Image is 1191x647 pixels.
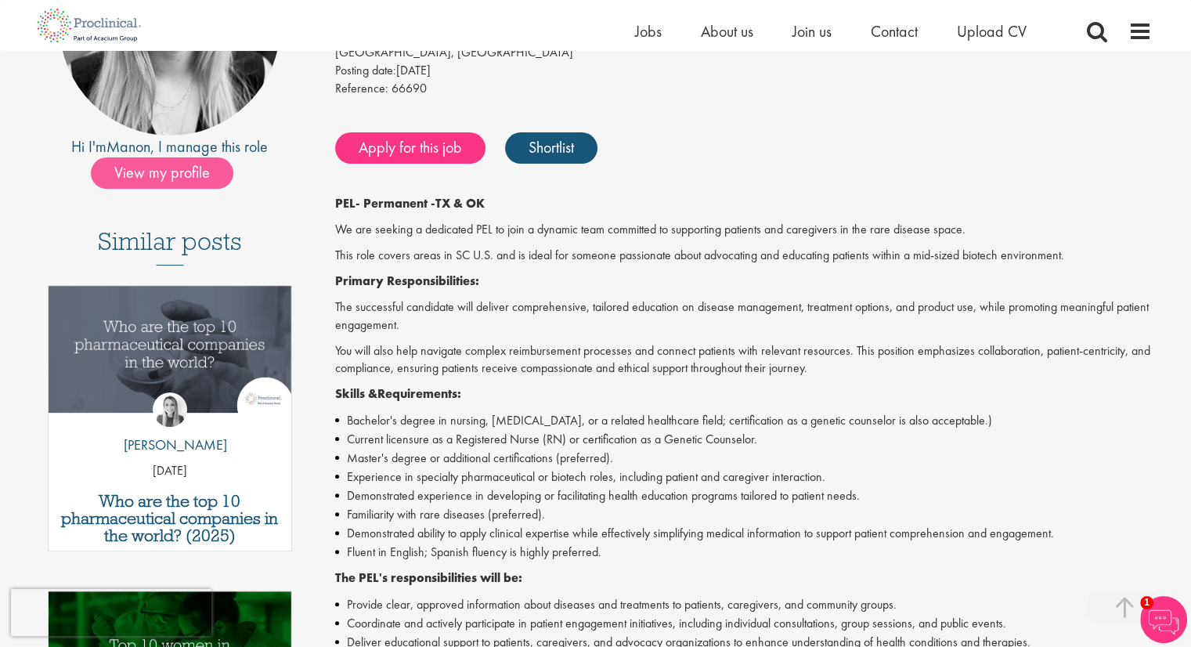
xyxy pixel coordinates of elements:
[1140,596,1153,609] span: 1
[335,486,1152,505] li: Demonstrated experience in developing or facilitating health education programs tailored to patie...
[335,411,1152,430] li: Bachelor's degree in nursing, [MEDICAL_DATA], or a related healthcare field; certification as a g...
[49,462,292,480] p: [DATE]
[335,44,1152,62] div: [GEOGRAPHIC_DATA], [GEOGRAPHIC_DATA]
[335,468,1152,486] li: Experience in specialty pharmaceutical or biotech roles, including patient and caregiver interact...
[871,21,918,42] a: Contact
[335,595,1152,614] li: Provide clear, approved information about diseases and treatments to patients, caregivers, and co...
[56,493,284,544] a: Who are the top 10 pharmaceutical companies in the world? (2025)
[505,132,597,164] a: Shortlist
[335,80,388,98] label: Reference:
[11,589,211,636] iframe: reCAPTCHA
[335,132,485,164] a: Apply for this job
[635,21,662,42] a: Jobs
[153,392,187,427] img: Hannah Burke
[792,21,832,42] a: Join us
[701,21,753,42] a: About us
[335,62,1152,80] div: [DATE]
[91,157,233,189] span: View my profile
[335,342,1152,378] p: You will also help navigate complex reimbursement processes and connect patients with relevant re...
[335,543,1152,562] li: Fluent in English; Spanish fluency is highly preferred.
[335,62,396,78] span: Posting date:
[335,273,479,289] strong: Primary Responsibilities:
[106,136,150,157] a: Manon
[335,195,355,211] strong: PEL
[335,505,1152,524] li: Familiarity with rare diseases (preferred).
[335,298,1152,334] p: The successful candidate will deliver comprehensive, tailored education on disease management, tr...
[335,524,1152,543] li: Demonstrated ability to apply clinical expertise while effectively simplifying medical informatio...
[355,195,435,211] strong: - Permanent -
[335,614,1152,633] li: Coordinate and actively participate in patient engagement initiatives, including individual consu...
[377,385,461,402] strong: Requirements:
[91,161,249,181] a: View my profile
[435,195,485,211] strong: TX & OK
[112,392,227,463] a: Hannah Burke [PERSON_NAME]
[957,21,1027,42] a: Upload CV
[335,449,1152,468] li: Master's degree or additional certifications (preferred).
[335,569,522,586] strong: The PEL's responsibilities will be:
[392,80,427,96] span: 66690
[112,435,227,455] p: [PERSON_NAME]
[335,385,377,402] strong: Skills &
[1140,596,1187,643] img: Chatbot
[49,286,292,425] a: Link to a post
[98,228,242,266] h3: Similar posts
[40,136,301,158] div: Hi I'm , I manage this role
[335,430,1152,449] li: Current licensure as a Registered Nurse (RN) or certification as a Genetic Counselor.
[49,286,292,412] img: Top 10 pharmaceutical companies in the world 2025
[335,247,1152,265] p: This role covers areas in SC U.S. and is ideal for someone passionate about advocating and educat...
[335,221,1152,239] p: We are seeking a dedicated PEL to join a dynamic team committed to supporting patients and caregi...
